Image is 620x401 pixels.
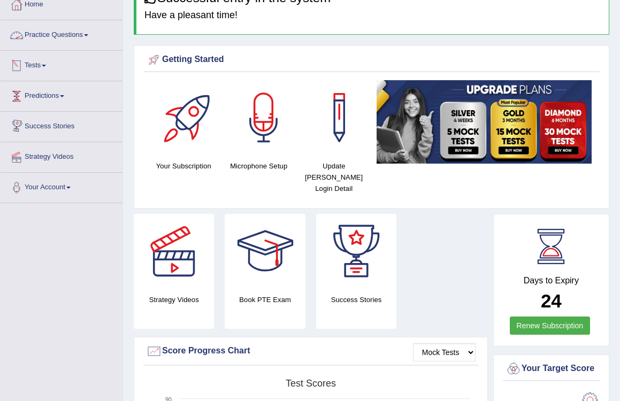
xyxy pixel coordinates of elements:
[1,142,123,169] a: Strategy Videos
[541,290,562,311] b: 24
[506,361,597,377] div: Your Target Score
[151,160,216,172] h4: Your Subscription
[316,294,396,305] h4: Success Stories
[1,112,123,138] a: Success Stories
[1,51,123,78] a: Tests
[1,20,123,47] a: Practice Questions
[1,173,123,199] a: Your Account
[134,294,214,305] h4: Strategy Videos
[146,52,597,68] div: Getting Started
[510,317,591,335] a: Renew Subscription
[302,160,366,194] h4: Update [PERSON_NAME] Login Detail
[1,81,123,108] a: Predictions
[146,343,476,359] div: Score Progress Chart
[226,160,290,172] h4: Microphone Setup
[144,10,601,21] h4: Have a pleasant time!
[225,294,305,305] h4: Book PTE Exam
[506,276,597,286] h4: Days to Expiry
[377,80,592,163] img: small5.jpg
[286,378,336,389] tspan: Test scores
